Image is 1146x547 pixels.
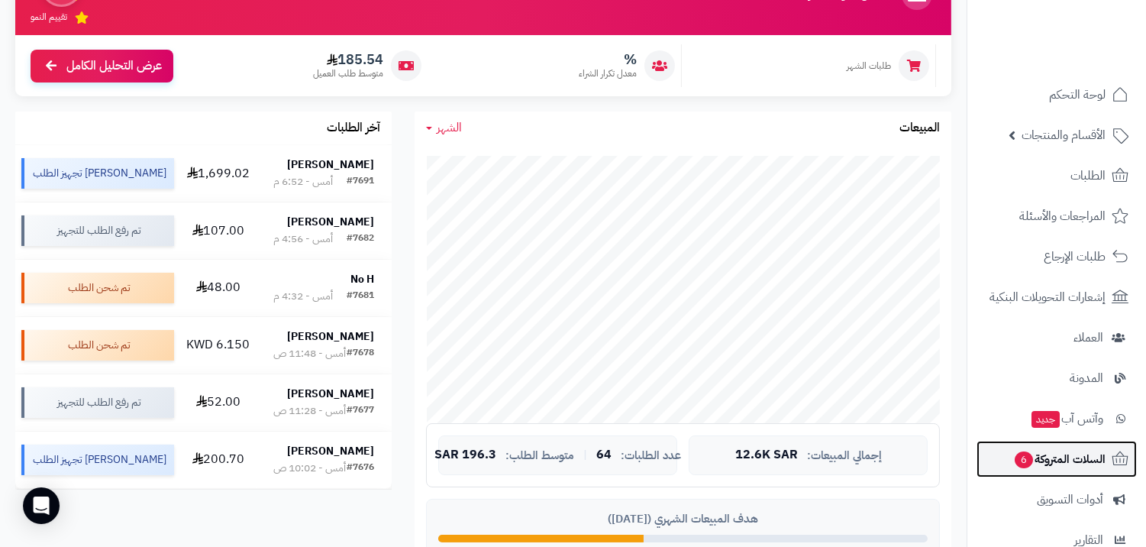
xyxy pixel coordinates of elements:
span: إشعارات التحويلات البنكية [989,286,1106,308]
a: العملاء [977,319,1137,356]
td: 1,699.02 [180,145,256,202]
td: 107.00 [180,202,256,259]
span: لوحة التحكم [1049,84,1106,105]
span: 196.3 SAR [434,448,496,462]
div: #7678 [347,346,374,361]
a: لوحة التحكم [977,76,1137,113]
strong: [PERSON_NAME] [287,214,374,230]
div: أمس - 10:02 ص [274,461,347,476]
span: إجمالي المبيعات: [807,449,882,462]
div: #7682 [347,231,374,247]
div: أمس - 11:48 ص [274,346,347,361]
span: السلات المتروكة [1013,448,1106,470]
span: 64 [596,448,612,462]
span: المدونة [1070,367,1103,389]
a: السلات المتروكة6 [977,441,1137,477]
div: تم رفع الطلب للتجهيز [21,215,174,246]
span: متوسط الطلب: [505,449,574,462]
strong: [PERSON_NAME] [287,157,374,173]
a: الطلبات [977,157,1137,194]
div: [PERSON_NAME] تجهيز الطلب [21,158,174,189]
span: معدل تكرار الشراء [579,67,637,80]
span: 12.6K SAR [735,448,798,462]
div: #7676 [347,461,374,476]
span: العملاء [1073,327,1103,348]
a: وآتس آبجديد [977,400,1137,437]
td: 52.00 [180,374,256,431]
td: 48.00 [180,260,256,316]
div: تم رفع الطلب للتجهيز [21,387,174,418]
span: الشهر [437,118,462,137]
strong: [PERSON_NAME] [287,386,374,402]
a: أدوات التسويق [977,481,1137,518]
span: | [583,449,587,461]
div: #7677 [347,403,374,419]
a: عرض التحليل الكامل [31,50,173,83]
span: 6 [1015,452,1033,468]
td: 6.150 KWD [180,317,256,374]
a: الشهر [426,119,462,137]
a: طلبات الإرجاع [977,238,1137,275]
span: أدوات التسويق [1037,489,1103,510]
div: #7681 [347,289,374,304]
span: تقييم النمو [31,11,67,24]
div: تم شحن الطلب [21,273,174,303]
strong: [PERSON_NAME] [287,329,374,345]
span: طلبات الإرجاع [1044,246,1106,267]
a: إشعارات التحويلات البنكية [977,279,1137,316]
h3: آخر الطلبات [327,121,380,135]
div: #7691 [347,174,374,189]
span: الأقسام والمنتجات [1022,125,1106,146]
div: أمس - 4:32 م [274,289,334,304]
span: 185.54 [313,51,383,68]
div: Open Intercom Messenger [23,487,60,524]
span: وآتس آب [1030,408,1103,429]
div: [PERSON_NAME] تجهيز الطلب [21,445,174,475]
div: أمس - 11:28 ص [274,403,347,419]
strong: [PERSON_NAME] [287,443,374,459]
div: أمس - 6:52 م [274,174,334,189]
span: المراجعات والأسئلة [1019,206,1106,227]
div: تم شحن الطلب [21,330,174,361]
span: عدد الطلبات: [621,449,681,462]
span: متوسط طلب العميل [313,67,383,80]
span: جديد [1031,411,1060,428]
div: أمس - 4:56 م [274,231,334,247]
h3: المبيعات [899,121,940,135]
strong: No H [350,271,374,287]
span: عرض التحليل الكامل [66,57,162,75]
span: الطلبات [1070,165,1106,186]
span: طلبات الشهر [847,60,891,73]
a: المراجعات والأسئلة [977,198,1137,235]
a: المدونة [977,360,1137,396]
td: 200.70 [180,432,256,488]
div: هدف المبيعات الشهري ([DATE]) [438,511,928,527]
span: % [579,51,637,68]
